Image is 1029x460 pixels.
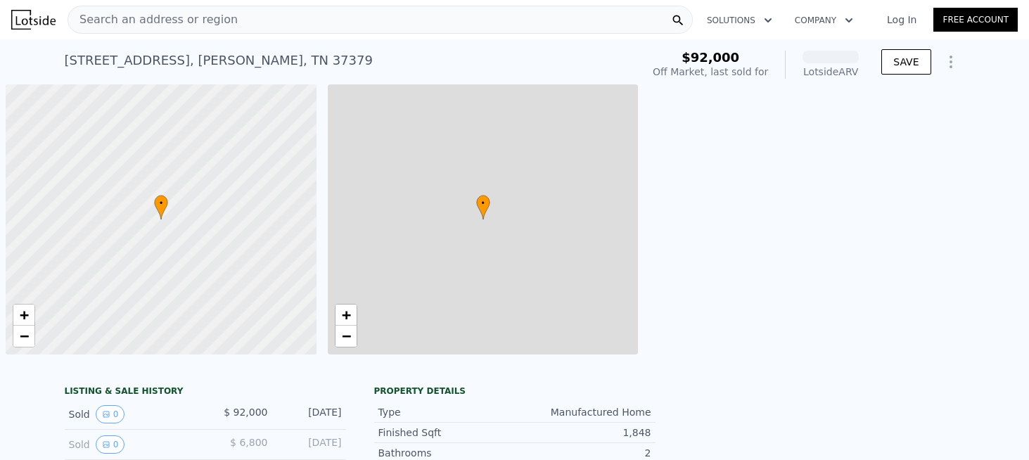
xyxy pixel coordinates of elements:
[279,435,342,454] div: [DATE]
[476,197,490,210] span: •
[69,435,194,454] div: Sold
[13,305,34,326] a: Zoom in
[335,326,357,347] a: Zoom out
[374,385,656,397] div: Property details
[515,446,651,460] div: 2
[696,8,784,33] button: Solutions
[335,305,357,326] a: Zoom in
[378,446,515,460] div: Bathrooms
[69,405,194,423] div: Sold
[224,407,267,418] span: $ 92,000
[11,10,56,30] img: Lotside
[341,306,350,324] span: +
[68,11,238,28] span: Search an address or region
[96,405,125,423] button: View historical data
[341,327,350,345] span: −
[515,426,651,440] div: 1,848
[20,306,29,324] span: +
[154,195,168,219] div: •
[803,65,859,79] div: Lotside ARV
[230,437,267,448] span: $ 6,800
[476,195,490,219] div: •
[65,51,373,70] div: [STREET_ADDRESS] , [PERSON_NAME] , TN 37379
[378,426,515,440] div: Finished Sqft
[682,50,739,65] span: $92,000
[154,197,168,210] span: •
[279,405,342,423] div: [DATE]
[784,8,864,33] button: Company
[870,13,933,27] a: Log In
[933,8,1018,32] a: Free Account
[937,48,965,76] button: Show Options
[515,405,651,419] div: Manufactured Home
[378,405,515,419] div: Type
[653,65,768,79] div: Off Market, last sold for
[96,435,125,454] button: View historical data
[13,326,34,347] a: Zoom out
[20,327,29,345] span: −
[65,385,346,400] div: LISTING & SALE HISTORY
[881,49,931,75] button: SAVE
